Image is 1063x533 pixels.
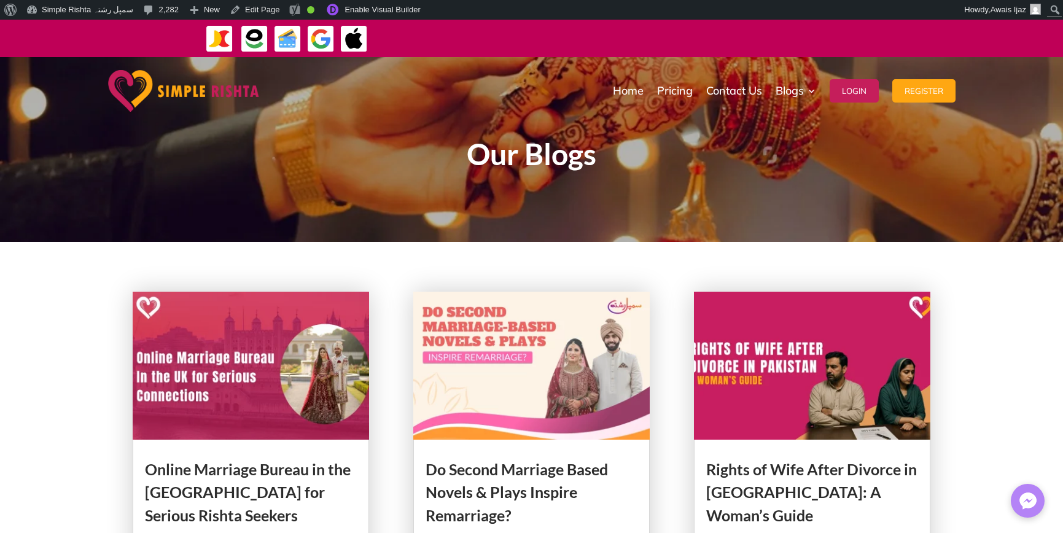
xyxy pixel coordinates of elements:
img: GooglePay-icon [307,25,335,53]
div: Good [307,6,314,14]
a: Register [892,60,956,122]
a: Do Second Marriage Based Novels & Plays Inspire Remarriage? [426,460,608,524]
a: Blogs [776,60,816,122]
img: JazzCash-icon [206,25,233,53]
img: Rights of Wife After Divorce in Pakistan: A Woman’s Guide [694,292,931,440]
a: Login [830,60,879,122]
h1: Our Blogs [200,139,863,175]
img: Online Marriage Bureau in the UK for Serious Rishta Seekers [133,292,370,440]
img: Do Second Marriage Based Novels & Plays Inspire Remarriage? [413,292,650,440]
img: ApplePay-icon [340,25,368,53]
a: Rights of Wife After Divorce in [GEOGRAPHIC_DATA]: A Woman’s Guide [706,460,917,524]
a: Online Marriage Bureau in the [GEOGRAPHIC_DATA] for Serious Rishta Seekers [145,460,351,524]
a: Contact Us [706,60,762,122]
button: Register [892,79,956,103]
img: Messenger [1016,489,1040,513]
img: Credit Cards [274,25,302,53]
img: EasyPaisa-icon [241,25,268,53]
a: Pricing [657,60,693,122]
span: Awais Ijaz [991,5,1026,14]
a: Home [613,60,644,122]
button: Login [830,79,879,103]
